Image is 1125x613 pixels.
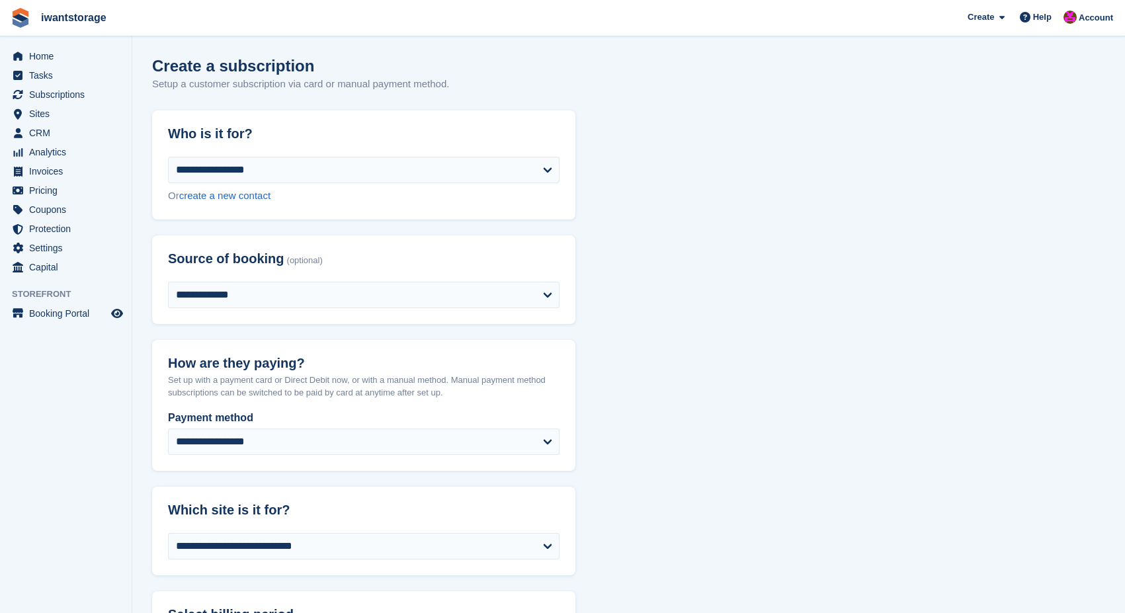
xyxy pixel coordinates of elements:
[168,374,560,399] p: Set up with a payment card or Direct Debit now, or with a manual method. Manual payment method su...
[29,220,108,238] span: Protection
[36,7,112,28] a: iwantstorage
[29,304,108,323] span: Booking Portal
[7,162,125,181] a: menu
[168,410,560,426] label: Payment method
[179,190,271,201] a: create a new contact
[152,57,314,75] h1: Create a subscription
[152,77,449,92] p: Setup a customer subscription via card or manual payment method.
[168,251,284,266] span: Source of booking
[29,66,108,85] span: Tasks
[7,304,125,323] a: menu
[7,220,125,238] a: menu
[968,11,994,24] span: Create
[7,181,125,200] a: menu
[109,306,125,321] a: Preview store
[29,47,108,65] span: Home
[7,258,125,276] a: menu
[29,162,108,181] span: Invoices
[29,181,108,200] span: Pricing
[29,124,108,142] span: CRM
[12,288,132,301] span: Storefront
[7,104,125,123] a: menu
[11,8,30,28] img: stora-icon-8386f47178a22dfd0bd8f6a31ec36ba5ce8667c1dd55bd0f319d3a0aa187defe.svg
[7,200,125,219] a: menu
[7,143,125,161] a: menu
[29,200,108,219] span: Coupons
[29,143,108,161] span: Analytics
[7,239,125,257] a: menu
[168,126,560,142] h2: Who is it for?
[7,47,125,65] a: menu
[29,258,108,276] span: Capital
[1079,11,1113,24] span: Account
[29,239,108,257] span: Settings
[7,66,125,85] a: menu
[29,104,108,123] span: Sites
[287,256,323,266] span: (optional)
[29,85,108,104] span: Subscriptions
[1033,11,1052,24] span: Help
[168,188,560,204] div: Or
[1063,11,1077,24] img: Jonathan
[168,356,560,371] h2: How are they paying?
[168,503,560,518] h2: Which site is it for?
[7,85,125,104] a: menu
[7,124,125,142] a: menu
